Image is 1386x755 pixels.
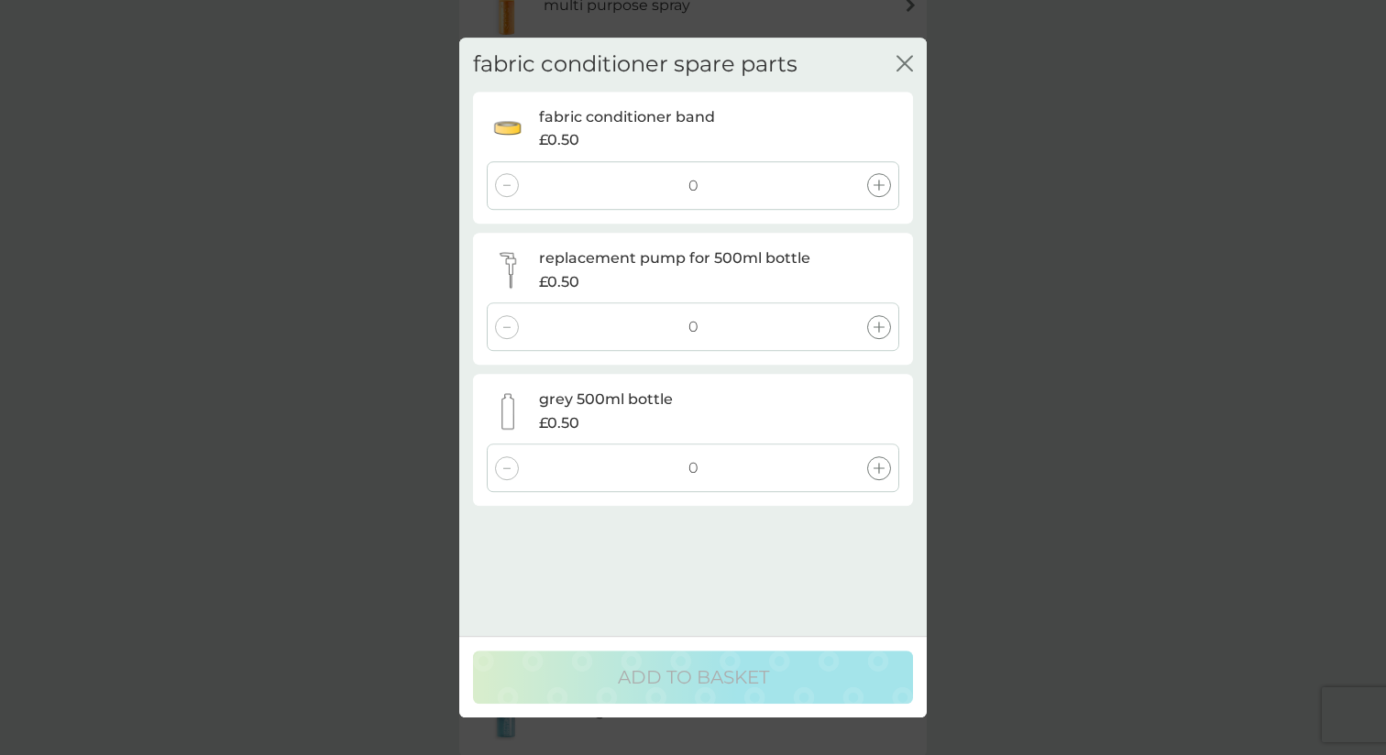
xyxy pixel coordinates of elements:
p: ADD TO BASKET [618,662,769,692]
p: 0 [688,315,698,339]
img: grey 500ml bottle [489,393,526,430]
button: close [896,55,913,74]
h2: fabric conditioner spare parts [473,51,797,78]
img: fabric conditioner band [489,111,526,148]
span: £0.50 [539,411,579,435]
p: replacement pump for 500ml bottle [539,246,810,270]
span: £0.50 [539,129,579,153]
span: £0.50 [539,270,579,294]
button: ADD TO BASKET [473,651,913,704]
img: replacement pump for 500ml bottle [489,252,526,289]
p: grey 500ml bottle [539,388,673,411]
p: 0 [688,174,698,198]
p: fabric conditioner band [539,105,715,129]
p: 0 [688,456,698,480]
